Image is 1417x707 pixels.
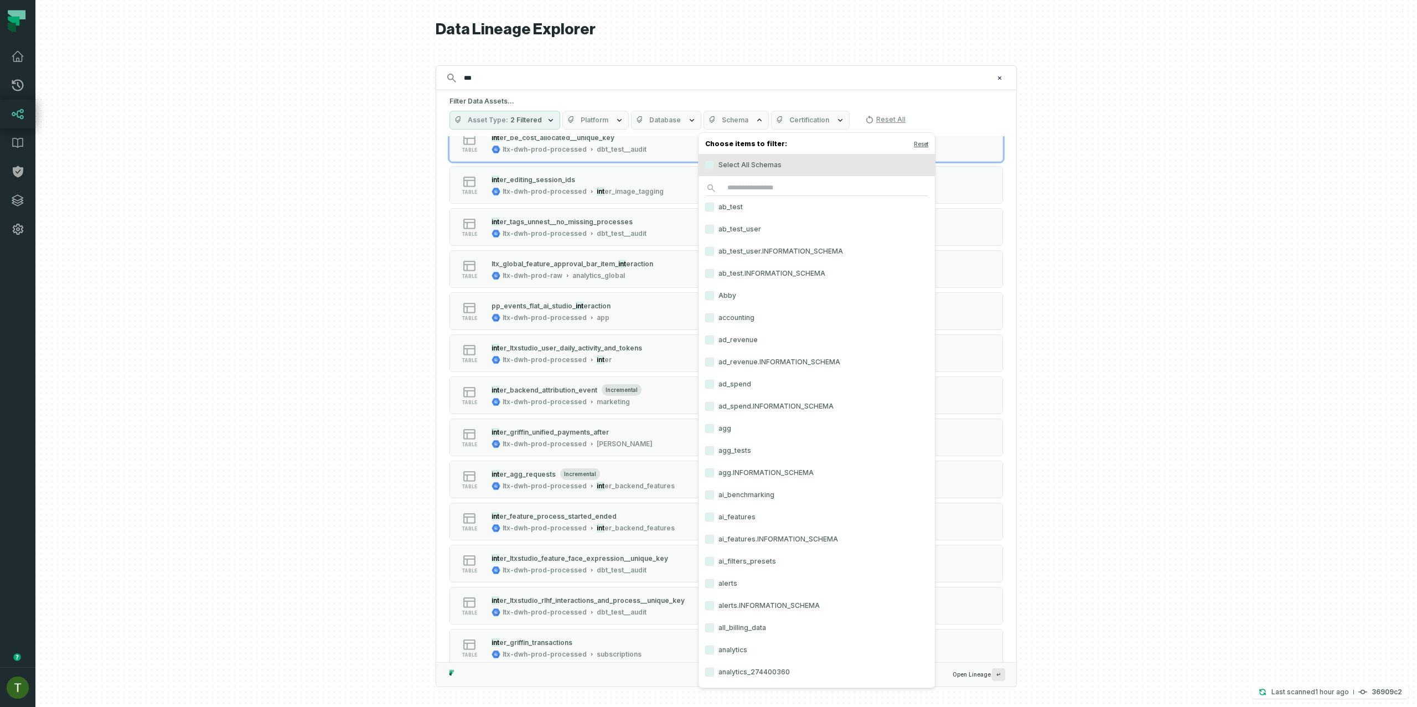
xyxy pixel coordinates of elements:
[699,329,935,351] label: ad_revenue
[597,524,675,533] div: inter_backend_features
[562,111,629,130] button: Platform
[462,147,477,153] span: table
[449,250,1003,288] button: tableltx-dwh-prod-rawanalytics_global
[492,512,499,520] mark: int
[705,535,714,544] button: ai_features.INFORMATION_SCHEMA
[462,526,477,531] span: table
[914,140,928,148] button: Reset
[699,462,935,484] label: agg.INFORMATION_SCHEMA
[560,468,600,480] span: incremental
[499,554,668,562] span: er_ltxstudio_feature_face_expression__unique_key
[994,73,1005,84] button: Clear search query
[499,218,633,226] span: er_tags_unnest__no_missing_processes
[449,587,1003,625] button: tableltx-dwh-prod-processeddbt_test__audit
[699,307,935,329] label: accounting
[462,231,477,237] span: table
[705,601,714,610] button: alerts.INFORMATION_SCHEMA
[449,166,1003,204] button: tableltx-dwh-prod-processedinter_image_tagging
[597,187,664,196] div: inter_image_tagging
[499,596,685,605] span: er_ltxstudio_rlhf_interactions_and_process__unique_key
[462,273,477,279] span: table
[503,440,587,448] div: ltx-dwh-prod-processed
[503,524,587,533] div: ltx-dwh-prod-processed
[581,116,608,125] span: Platform
[699,484,935,506] label: ai_benchmarking
[436,20,1017,39] h1: Data Lineage Explorer
[597,524,604,533] mark: int
[492,260,604,268] span: ltx_global_feature_approval_bar_it
[705,491,714,499] button: ai_benchmarking
[492,638,499,647] mark: int
[705,358,714,367] button: ad_revenue.INFORMATION_SCHEMA
[705,557,714,566] button: ai_filters_presets
[462,652,477,658] span: table
[705,424,714,433] button: agg
[449,376,1003,414] button: tableincrementalltx-dwh-prod-processedmarketing
[462,442,477,447] span: table
[699,196,935,218] label: ab_test
[604,524,675,533] span: er_backend_features
[699,617,935,639] label: all_billing_data
[699,262,935,285] label: ab_test.INFORMATION_SCHEMA
[699,417,935,440] label: agg
[604,482,675,491] span: er_backend_features
[705,247,714,256] button: ab_test_user.INFORMATION_SCHEMA
[1251,685,1409,699] button: Last scanned[DATE] 4:20:08 PM36909c2
[699,528,935,550] label: ai_features.INFORMATION_SCHEMA
[12,652,22,662] div: Tooltip anchor
[631,111,701,130] button: Database
[583,302,611,310] span: eraction
[576,302,583,310] mark: int
[699,154,935,176] label: Select All Schemas
[1271,687,1349,698] p: Last scanned
[503,355,587,364] div: ltx-dwh-prod-processed
[705,468,714,477] button: agg.INFORMATION_SCHEMA
[705,203,714,211] button: ab_test
[462,568,477,574] span: table
[626,260,653,268] span: eraction
[499,133,614,142] span: er_be_cost_allocated__unique_key
[462,400,477,405] span: table
[572,271,625,280] div: analytics_global
[602,384,642,396] span: incremental
[449,629,1003,667] button: tableltx-dwh-prod-processedsubscriptions
[861,111,910,128] button: Reset All
[705,336,714,344] button: ad_revenue
[492,554,499,562] mark: int
[449,419,1003,456] button: tableltx-dwh-prod-processed[PERSON_NAME]
[597,482,675,491] div: inter_backend_features
[699,572,935,595] label: alerts
[699,285,935,307] label: Abby
[503,608,587,617] div: ltx-dwh-prod-processed
[705,269,714,278] button: ab_test.INFORMATION_SCHEMA
[449,208,1003,246] button: tableltx-dwh-prod-processeddbt_test__audit
[503,482,587,491] div: ltx-dwh-prod-processed
[705,402,714,411] button: ad_spend.INFORMATION_SCHEMA
[510,116,542,125] span: 2 Filtered
[699,661,935,683] label: analytics_274400360
[705,313,714,322] button: accounting
[597,482,604,491] mark: int
[503,229,587,238] div: ltx-dwh-prod-processed
[789,116,829,125] span: Certification
[699,440,935,462] label: agg_tests
[699,240,935,262] label: ab_test_user.INFORMATION_SCHEMA
[597,355,612,364] div: inter
[462,358,477,363] span: table
[604,187,664,196] span: er_image_tagging
[649,116,681,125] span: Database
[492,176,499,184] mark: int
[499,344,642,352] span: er_ltxstudio_user_daily_activity_and_tokens
[597,355,604,364] mark: int
[449,292,1003,330] button: tableltx-dwh-prod-processedapp
[492,302,566,310] span: pp_events_flat_ai_stud
[492,470,499,478] mark: int
[699,506,935,528] label: ai_features
[699,137,935,154] h4: Choose items to filter:
[449,111,560,130] button: Asset Type2 Filtered
[771,111,850,130] button: Certification
[722,116,748,125] span: Schema
[604,260,618,268] span: em_
[436,136,1016,662] div: Suggestions
[699,683,935,705] label: analytics_403588490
